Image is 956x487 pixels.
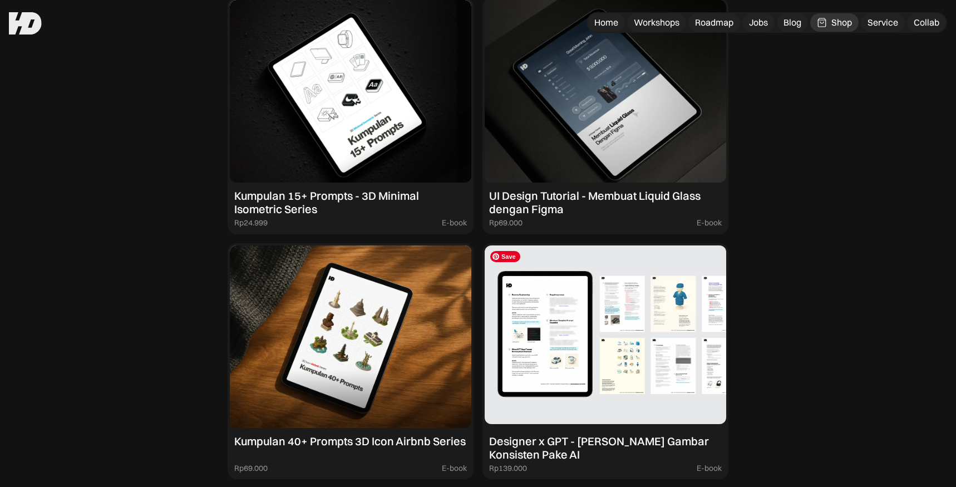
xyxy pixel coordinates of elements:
[783,17,801,28] div: Blog
[489,435,722,461] div: Designer x GPT - [PERSON_NAME] Gambar Konsisten Pake AI
[868,17,898,28] div: Service
[831,17,852,28] div: Shop
[234,218,268,228] div: Rp24.999
[588,13,625,32] a: Home
[489,189,722,216] div: UI Design Tutorial - Membuat Liquid Glass dengan Figma
[234,435,466,448] div: Kumpulan 40+ Prompts 3D Icon Airbnb Series
[489,218,523,228] div: Rp69.000
[688,13,740,32] a: Roadmap
[914,17,939,28] div: Collab
[695,17,733,28] div: Roadmap
[490,251,520,262] span: Save
[442,218,467,228] div: E-book
[594,17,618,28] div: Home
[234,189,467,216] div: Kumpulan 15+ Prompts - 3D Minimal Isometric Series
[777,13,808,32] a: Blog
[697,218,722,228] div: E-book
[228,243,474,480] a: Kumpulan 40+ Prompts 3D Icon Airbnb SeriesRp69.000E-book
[810,13,859,32] a: Shop
[442,464,467,473] div: E-book
[697,464,722,473] div: E-book
[634,17,679,28] div: Workshops
[489,464,527,473] div: Rp139.000
[234,464,268,473] div: Rp69.000
[742,13,775,32] a: Jobs
[861,13,905,32] a: Service
[627,13,686,32] a: Workshops
[749,17,768,28] div: Jobs
[907,13,946,32] a: Collab
[482,243,728,480] a: Designer x GPT - [PERSON_NAME] Gambar Konsisten Pake AIRp139.000E-book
